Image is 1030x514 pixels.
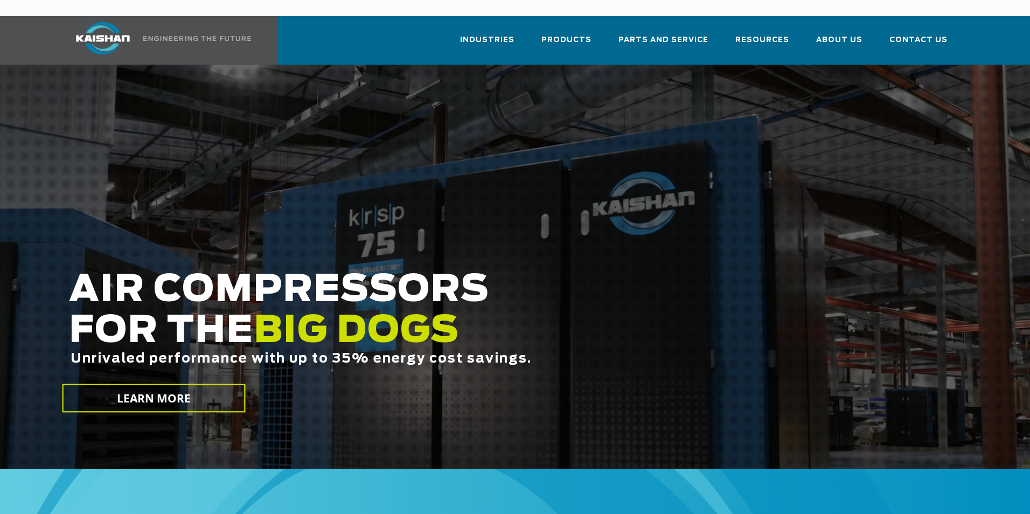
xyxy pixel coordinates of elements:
[816,26,862,62] a: About Us
[69,270,810,400] h2: AIR COMPRESSORS FOR THE
[816,34,862,46] span: About Us
[143,36,251,41] img: Engineering the future
[541,26,591,62] a: Products
[541,34,591,46] span: Products
[254,313,460,350] span: BIG DOGS
[618,26,708,62] a: Parts and Service
[460,26,514,62] a: Industries
[735,26,789,62] a: Resources
[889,26,948,62] a: Contact Us
[117,391,191,406] span: LEARN MORE
[62,22,143,54] img: kaishan logo
[460,34,514,46] span: Industries
[62,384,246,413] a: LEARN MORE
[889,34,948,46] span: Contact Us
[735,34,789,46] span: Resources
[618,34,708,46] span: Parts and Service
[71,352,532,365] span: Unrivaled performance with up to 35% energy cost savings.
[62,16,253,65] a: Kaishan USA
